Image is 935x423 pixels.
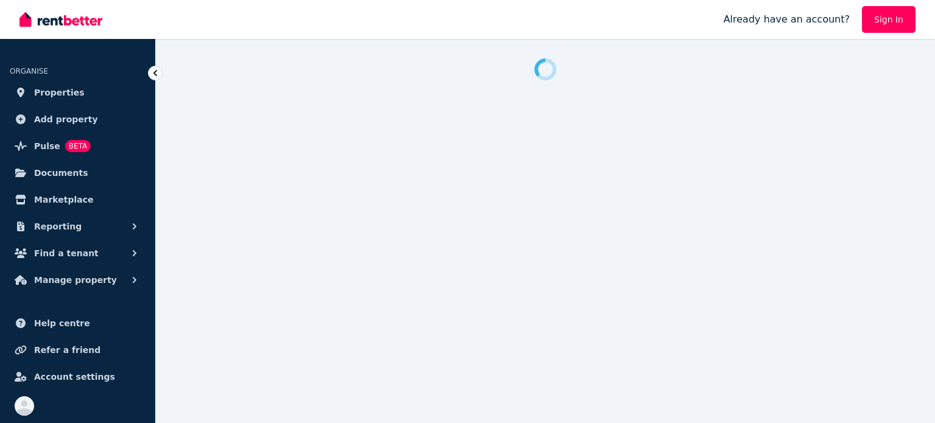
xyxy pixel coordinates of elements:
span: Add property [34,112,98,127]
img: RentBetter [19,10,102,29]
a: Properties [10,80,145,105]
span: Marketplace [34,192,93,207]
span: Find a tenant [34,246,99,260]
a: Marketplace [10,187,145,212]
a: Sign In [862,6,916,33]
span: Reporting [34,219,82,234]
button: Manage property [10,268,145,292]
a: Help centre [10,311,145,335]
button: Find a tenant [10,241,145,265]
a: Documents [10,161,145,185]
span: Account settings [34,369,115,384]
a: Add property [10,107,145,131]
span: Refer a friend [34,343,100,357]
span: Manage property [34,273,117,287]
span: BETA [65,140,91,152]
a: Account settings [10,365,145,389]
span: Help centre [34,316,90,330]
span: Properties [34,85,85,100]
span: Pulse [34,139,60,153]
span: Documents [34,166,88,180]
a: PulseBETA [10,134,145,158]
button: Reporting [10,214,145,239]
a: Refer a friend [10,338,145,362]
span: Already have an account? [723,12,850,27]
span: ORGANISE [10,67,48,75]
